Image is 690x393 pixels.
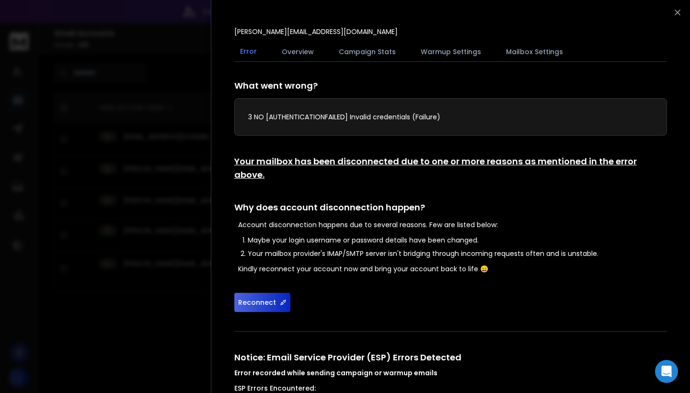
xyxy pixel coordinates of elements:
[238,220,667,230] p: Account disconnection happens due to several reasons. Few are listed below:
[415,41,487,62] button: Warmup Settings
[234,201,667,214] h1: Why does account disconnection happen?
[234,79,667,92] h1: What went wrong?
[655,360,678,383] div: Open Intercom Messenger
[234,41,263,63] button: Error
[234,368,667,378] h4: Error recorded while sending campaign or warmup emails
[248,112,653,122] p: 3 NO [AUTHENTICATIONFAILED] Invalid credentials (Failure)
[333,41,402,62] button: Campaign Stats
[238,264,667,274] p: Kindly reconnect your account now and bring your account back to life 😄
[248,235,667,245] li: Maybe your login username or password details have been changed.
[234,293,290,312] button: Reconnect
[234,27,398,36] p: [PERSON_NAME][EMAIL_ADDRESS][DOMAIN_NAME]
[234,155,667,182] h1: Your mailbox has been disconnected due to one or more reasons as mentioned in the error above.
[248,249,667,258] li: Your mailbox provider's IMAP/SMTP server isn't bridging through incoming requests often and is un...
[500,41,569,62] button: Mailbox Settings
[234,351,667,378] h1: Notice: Email Service Provider (ESP) Errors Detected
[234,383,667,393] h3: ESP Errors Encountered:
[276,41,320,62] button: Overview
